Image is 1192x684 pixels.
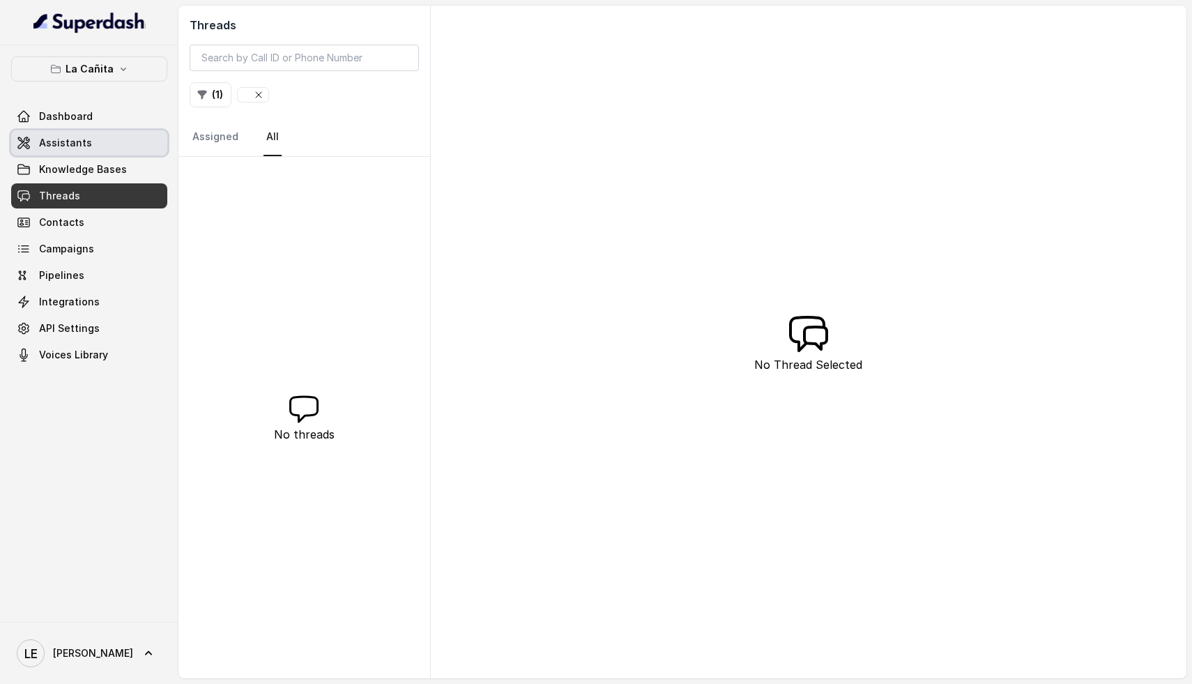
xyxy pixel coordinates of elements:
[39,162,127,176] span: Knowledge Bases
[53,646,133,660] span: [PERSON_NAME]
[24,646,38,661] text: LE
[190,119,241,156] a: Assigned
[39,268,84,282] span: Pipelines
[190,17,419,33] h2: Threads
[39,136,92,150] span: Assistants
[11,316,167,341] a: API Settings
[11,634,167,673] a: [PERSON_NAME]
[11,289,167,314] a: Integrations
[263,119,282,156] a: All
[39,321,100,335] span: API Settings
[66,61,114,77] p: La Cañita
[11,130,167,155] a: Assistants
[39,295,100,309] span: Integrations
[11,263,167,288] a: Pipelines
[11,342,167,367] a: Voices Library
[39,109,93,123] span: Dashboard
[190,82,231,107] button: (1)
[11,236,167,261] a: Campaigns
[190,45,419,71] input: Search by Call ID or Phone Number
[754,356,862,373] p: No Thread Selected
[39,189,80,203] span: Threads
[39,242,94,256] span: Campaigns
[11,56,167,82] button: La Cañita
[33,11,146,33] img: light.svg
[11,104,167,129] a: Dashboard
[11,157,167,182] a: Knowledge Bases
[39,348,108,362] span: Voices Library
[11,210,167,235] a: Contacts
[11,183,167,208] a: Threads
[39,215,84,229] span: Contacts
[274,426,335,443] p: No threads
[190,119,419,156] nav: Tabs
